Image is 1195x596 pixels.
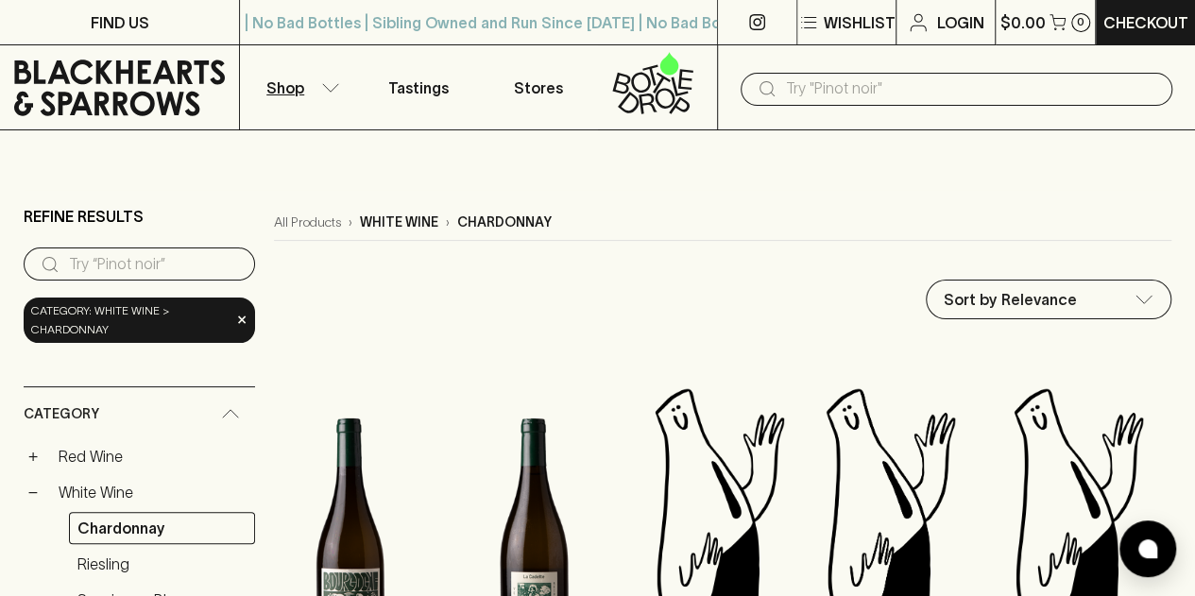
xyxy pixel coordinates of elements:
[266,77,304,99] p: Shop
[824,11,896,34] p: Wishlist
[360,213,438,232] p: white wine
[69,249,240,280] input: Try “Pinot noir”
[24,447,43,466] button: +
[446,213,450,232] p: ›
[1000,11,1046,34] p: $0.00
[1077,17,1084,27] p: 0
[240,45,359,129] button: Shop
[24,483,43,502] button: −
[31,301,230,339] span: Category: white wine > chardonnay
[479,45,598,129] a: Stores
[24,402,99,426] span: Category
[50,440,255,472] a: Red Wine
[388,77,449,99] p: Tastings
[24,387,255,441] div: Category
[69,512,255,544] a: Chardonnay
[927,281,1170,318] div: Sort by Relevance
[274,213,341,232] a: All Products
[349,213,352,232] p: ›
[91,11,149,34] p: FIND US
[944,288,1077,311] p: Sort by Relevance
[359,45,478,129] a: Tastings
[1138,539,1157,558] img: bubble-icon
[937,11,984,34] p: Login
[457,213,552,232] p: chardonnay
[50,476,255,508] a: White Wine
[236,310,248,330] span: ×
[1103,11,1188,34] p: Checkout
[514,77,563,99] p: Stores
[786,74,1157,104] input: Try "Pinot noir"
[69,548,255,580] a: Riesling
[24,205,144,228] p: Refine Results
